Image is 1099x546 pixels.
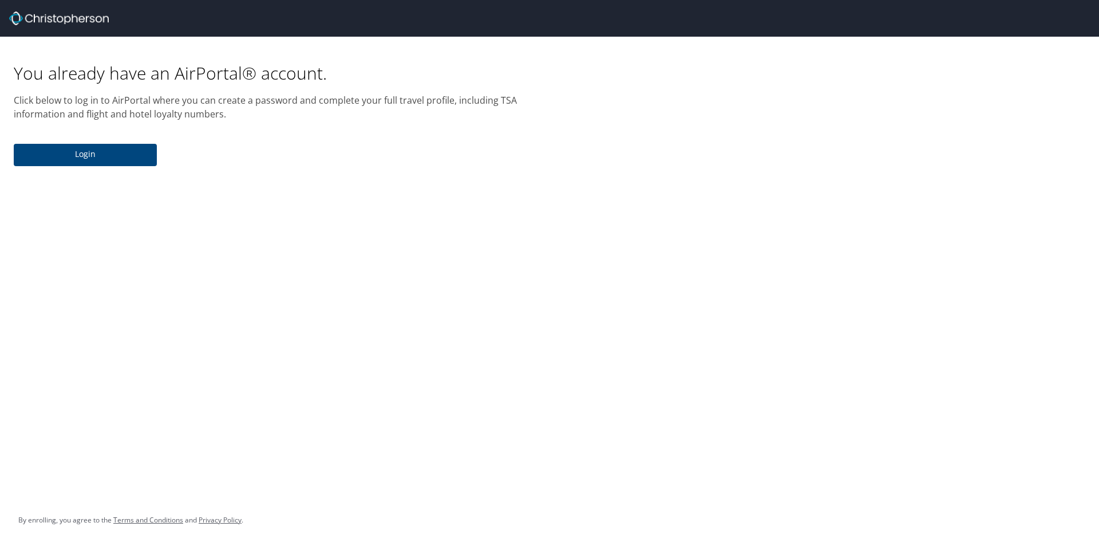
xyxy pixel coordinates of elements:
h1: You already have an AirPortal® account. [14,62,536,84]
span: Login [23,147,148,162]
a: Privacy Policy [199,515,242,525]
p: Click below to log in to AirPortal where you can create a password and complete your full travel ... [14,93,536,121]
a: Terms and Conditions [113,515,183,525]
button: Login [14,144,157,166]
img: cbt logo [9,11,109,25]
div: By enrolling, you agree to the and . [18,506,243,535]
